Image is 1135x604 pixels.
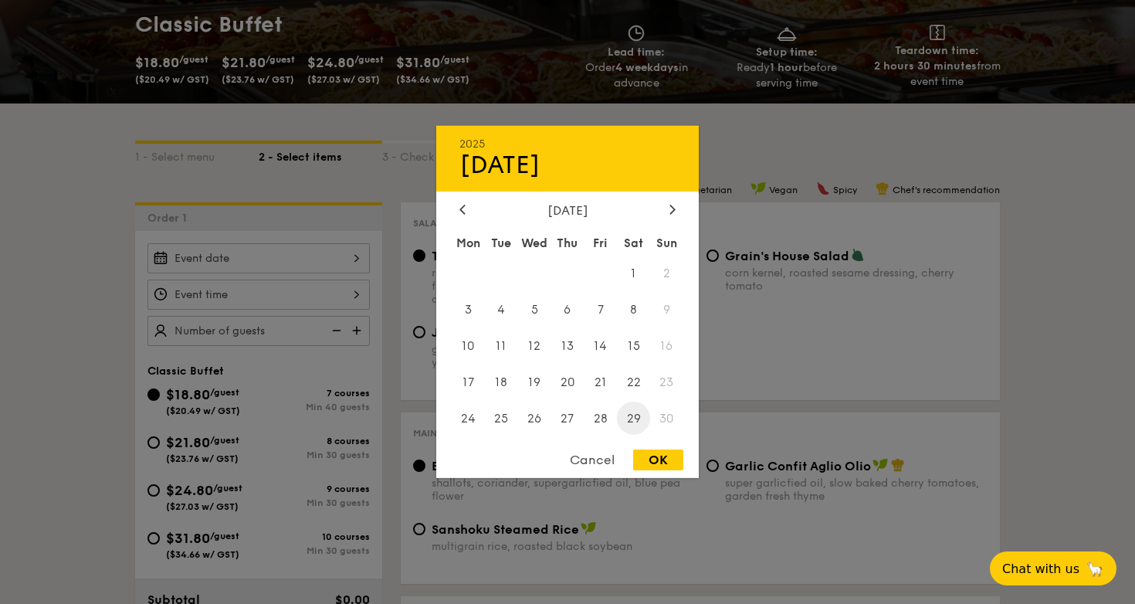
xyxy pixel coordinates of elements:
[452,402,485,435] span: 24
[485,402,518,435] span: 25
[485,229,518,257] div: Tue
[617,402,650,435] span: 29
[650,229,683,257] div: Sun
[554,450,630,470] div: Cancel
[633,450,683,470] div: OK
[518,330,551,363] span: 12
[617,229,650,257] div: Sat
[485,330,518,363] span: 11
[518,294,551,327] span: 5
[584,229,617,257] div: Fri
[551,229,584,257] div: Thu
[452,365,485,399] span: 17
[584,402,617,435] span: 28
[1086,560,1104,578] span: 🦙
[518,229,551,257] div: Wed
[459,151,676,180] div: [DATE]
[584,294,617,327] span: 7
[551,402,584,435] span: 27
[551,330,584,363] span: 13
[617,365,650,399] span: 22
[650,330,683,363] span: 16
[650,294,683,327] span: 9
[584,330,617,363] span: 14
[650,257,683,290] span: 2
[617,294,650,327] span: 8
[650,402,683,435] span: 30
[1002,562,1079,576] span: Chat with us
[551,365,584,399] span: 20
[485,294,518,327] span: 4
[459,203,676,218] div: [DATE]
[452,330,485,363] span: 10
[617,330,650,363] span: 15
[452,229,485,257] div: Mon
[485,365,518,399] span: 18
[518,365,551,399] span: 19
[452,294,485,327] span: 3
[459,137,676,151] div: 2025
[617,257,650,290] span: 1
[584,365,617,399] span: 21
[551,294,584,327] span: 6
[990,551,1116,585] button: Chat with us🦙
[518,402,551,435] span: 26
[650,365,683,399] span: 23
